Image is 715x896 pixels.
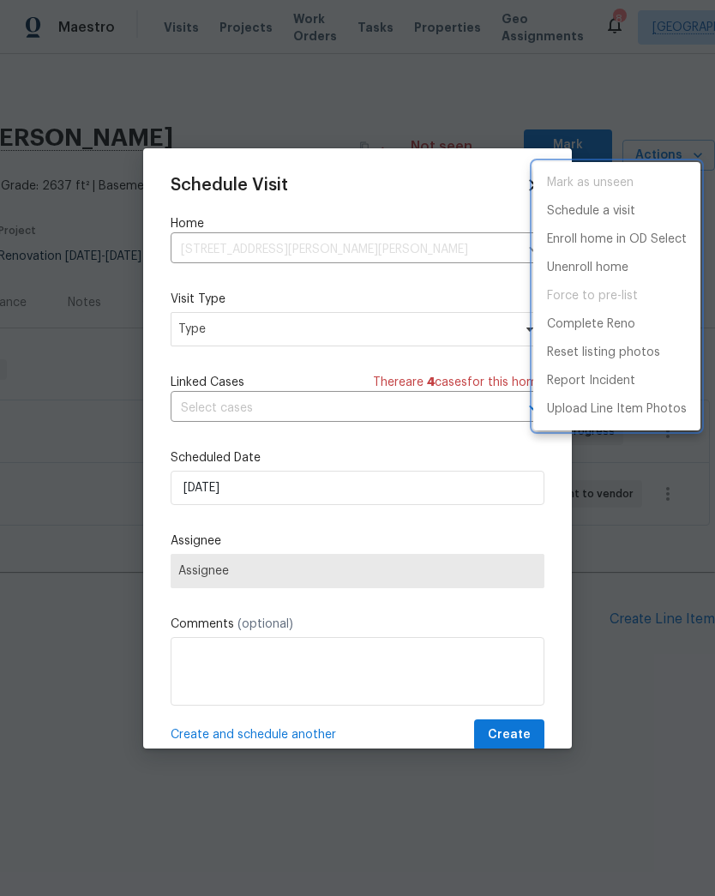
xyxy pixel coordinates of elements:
[547,400,687,418] p: Upload Line Item Photos
[547,316,635,334] p: Complete Reno
[533,282,700,310] span: Setup visit must be completed before moving home to pre-list
[547,372,635,390] p: Report Incident
[547,259,628,277] p: Unenroll home
[547,202,635,220] p: Schedule a visit
[547,231,687,249] p: Enroll home in OD Select
[547,344,660,362] p: Reset listing photos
